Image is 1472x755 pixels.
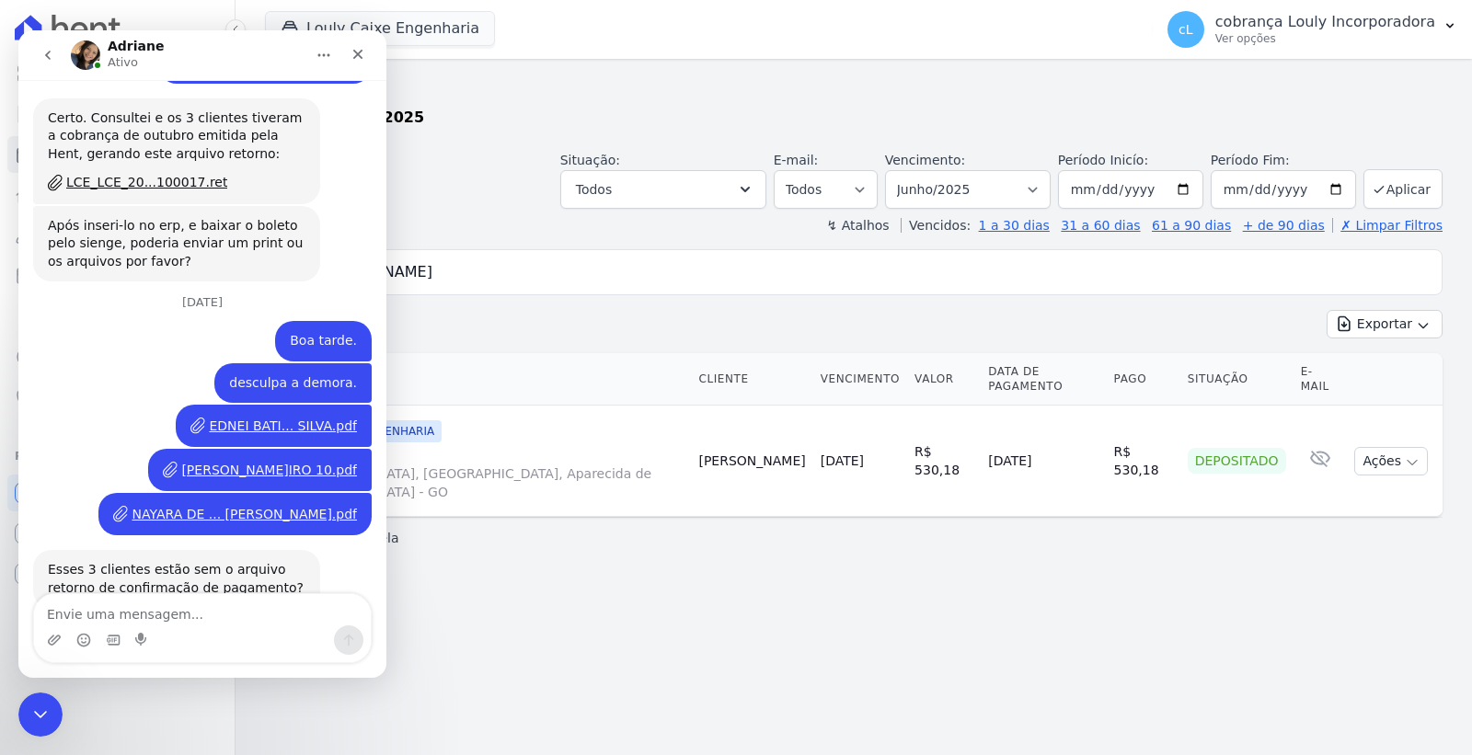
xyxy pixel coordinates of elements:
button: Start recording [117,602,132,617]
div: Adriane diz… [15,176,353,267]
th: Situação [1180,353,1294,406]
div: EDNEI BATI... SILVA.pdf [190,386,339,406]
th: Valor [907,353,981,406]
a: AP. 802-A[GEOGRAPHIC_DATA], [GEOGRAPHIC_DATA], Aparecida de [GEOGRAPHIC_DATA] - GO [280,446,684,501]
p: Ver opções [1215,31,1435,46]
a: Lotes [7,177,227,213]
span: [GEOGRAPHIC_DATA], [GEOGRAPHIC_DATA], Aparecida de [GEOGRAPHIC_DATA] - GO [280,464,684,501]
td: R$ 530,18 [907,406,981,517]
div: cobrança diz… [15,374,353,418]
a: Clientes [7,217,227,254]
div: NAYARA DE ... [PERSON_NAME].pdf [113,475,339,494]
th: E-mail [1294,353,1348,406]
iframe: Intercom live chat [18,692,63,737]
label: Vencimento: [885,153,965,167]
button: Enviar uma mensagem [316,595,345,624]
div: Boa tarde. [257,291,353,331]
a: Minha Carteira [7,257,227,294]
div: Boa tarde. [271,302,339,320]
div: desculpa a demora. [196,333,353,373]
div: EDNEI BATI... SILVA.pdf [157,374,353,417]
td: [DATE] [981,406,1106,517]
a: Contratos [7,96,227,132]
div: LCE_LCE_20...100017.ret [48,143,209,162]
span: Todos [576,178,612,200]
button: Ações [1354,447,1428,475]
a: Negativação [7,379,227,416]
a: ✗ Limpar Filtros [1332,218,1443,233]
label: Situação: [560,153,620,167]
a: Parcelas [7,136,227,173]
input: Buscar por nome do lote ou do cliente [299,254,1434,291]
div: cobrança diz… [15,418,353,463]
div: Após inseri-lo no erp, e baixar o boleto pelo sienge, poderia enviar um print ou os arquivos por ... [29,187,287,241]
p: cobrança Louly Incorporadora [1215,13,1435,31]
th: Contrato [265,353,691,406]
iframe: Intercom live chat [18,30,386,678]
a: NAYARA DE ... [PERSON_NAME].pdf [95,474,339,494]
a: [PERSON_NAME]IRO 10.pdf [144,429,339,450]
div: Esses 3 clientes estão sem o arquivo retorno de confirmação de pagamento? [15,520,302,578]
button: Louly Caixe Engenharia [265,11,495,46]
td: R$ 530,18 [1107,406,1180,517]
div: [PERSON_NAME]IRO 10.pdf [130,418,353,461]
div: [PERSON_NAME]IRO 10.pdf [163,430,339,450]
span: cL [1179,23,1193,36]
label: E-mail: [774,153,819,167]
button: Selecionador de Emoji [58,602,73,617]
th: Pago [1107,353,1180,406]
label: Período Fim: [1211,151,1356,170]
div: cobrança diz… [15,333,353,375]
th: Vencimento [813,353,907,406]
td: [PERSON_NAME] [691,406,812,517]
button: Aplicar [1363,169,1443,209]
button: Exportar [1327,310,1443,338]
div: Certo. Consultei e os 3 clientes tiveram a cobrança de outubro emitida pela Hent, gerando este ar... [29,79,287,133]
h2: Parcelas [265,74,1443,107]
div: desculpa a demora. [211,344,339,362]
a: LCE_LCE_20...100017.ret [29,143,287,163]
div: [DATE] [15,266,353,291]
a: Visão Geral [7,55,227,92]
div: Depositado [1188,448,1286,474]
a: 61 a 90 dias [1152,218,1231,233]
div: Adriane diz… [15,520,353,611]
div: NAYARA DE ... [PERSON_NAME].pdf [80,463,353,505]
div: Plataformas [15,445,220,467]
button: Todos [560,170,766,209]
button: Upload do anexo [29,602,43,617]
button: Selecionador de GIF [87,602,102,617]
a: 1 a 30 dias [979,218,1050,233]
div: Após inseri-lo no erp, e baixar o boleto pelo sienge, poderia enviar um print ou os arquivos por ... [15,176,302,252]
div: Esses 3 clientes estão sem o arquivo retorno de confirmação de pagamento? [29,531,287,566]
textarea: Envie uma mensagem... [16,564,352,595]
a: EDNEI BATI... SILVA.pdf [172,385,339,406]
a: 31 a 60 dias [1061,218,1140,233]
button: cL cobrança Louly Incorporadora Ver opções [1153,4,1472,55]
a: Crédito [7,338,227,375]
label: ↯ Atalhos [826,218,889,233]
div: cobrança diz… [15,291,353,333]
label: Período Inicío: [1058,153,1148,167]
th: Data de Pagamento [981,353,1106,406]
a: Transferências [7,298,227,335]
a: + de 90 dias [1243,218,1325,233]
label: Vencidos: [901,218,971,233]
a: [DATE] [821,453,864,468]
a: Conta Hent [7,515,227,552]
th: Cliente [691,353,812,406]
a: Recebíveis [7,475,227,511]
div: cobrança diz… [15,463,353,520]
